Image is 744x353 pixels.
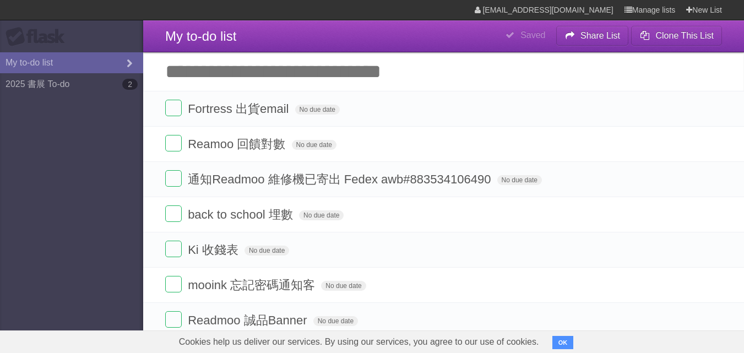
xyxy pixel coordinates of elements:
span: mooink 忘記密碼通知客 [188,278,318,292]
span: Fortress 出貨email [188,102,291,116]
span: Ki 收錢表 [188,243,241,257]
b: Saved [520,30,545,40]
span: Cookies help us deliver our services. By using our services, you agree to our use of cookies. [168,331,550,353]
span: 通知Readmoo 維修機已寄出 Fedex awb#883534106490 [188,172,493,186]
span: No due date [313,316,358,326]
b: Share List [580,31,620,40]
span: No due date [321,281,366,291]
label: Done [165,241,182,257]
div: Flask [6,27,72,47]
span: No due date [497,175,542,185]
span: My to-do list [165,29,236,44]
span: Reamoo 回饋對數 [188,137,288,151]
label: Done [165,135,182,151]
label: Done [165,311,182,328]
span: back to school 埋數 [188,208,296,221]
span: No due date [299,210,344,220]
b: Clone This List [655,31,714,40]
label: Done [165,170,182,187]
span: Readmoo 誠品Banner [188,313,309,327]
b: 2 [122,79,138,90]
label: Done [165,100,182,116]
span: No due date [292,140,336,150]
button: Clone This List [631,26,722,46]
button: OK [552,336,574,349]
span: No due date [295,105,340,115]
label: Done [165,276,182,292]
button: Share List [556,26,629,46]
label: Done [165,205,182,222]
span: No due date [245,246,289,256]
